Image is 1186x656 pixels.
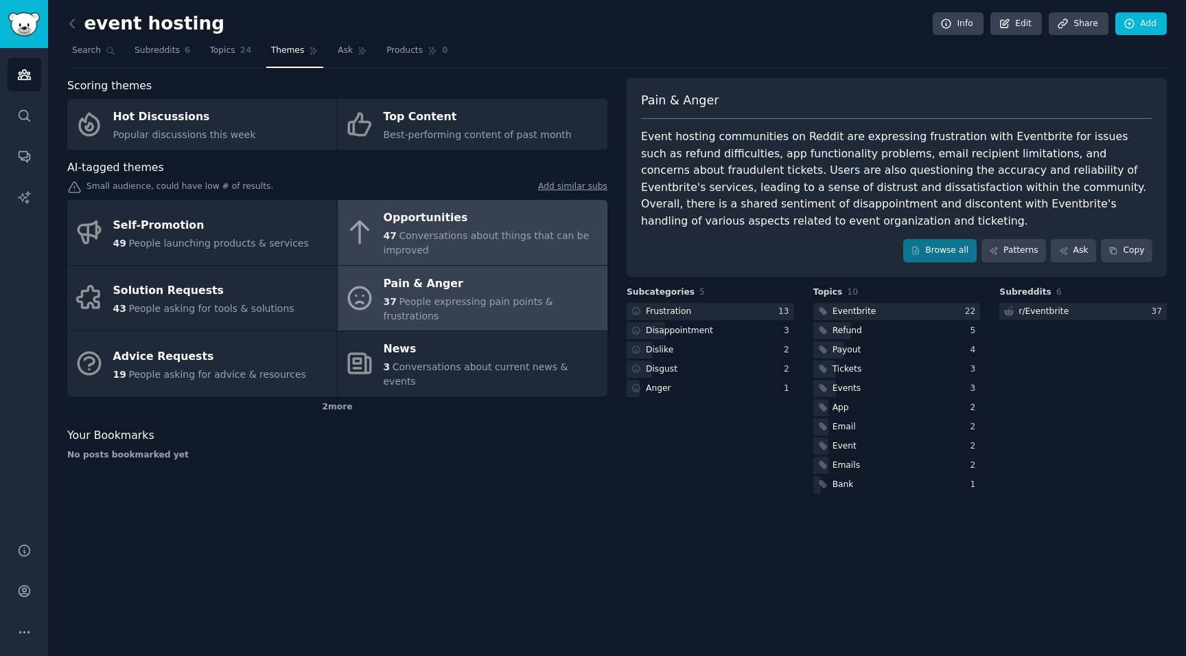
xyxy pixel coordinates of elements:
a: Top ContentBest-performing content of past month [338,99,607,150]
a: Bank1 [813,476,981,493]
span: 47 [384,230,397,241]
span: People expressing pain points & frustrations [384,296,553,321]
span: AI-tagged themes [67,159,164,177]
a: Info [933,12,984,36]
div: 2 [970,440,981,453]
a: Share [1049,12,1108,36]
a: Advice Requests19People asking for advice & resources [67,331,337,396]
div: Events [833,383,861,395]
div: Payout [833,344,861,357]
a: Emails2 [813,457,981,474]
span: Subreddits [999,286,1051,299]
span: 49 [113,238,126,249]
a: Themes [266,40,324,68]
a: Hot DiscussionsPopular discussions this week [67,99,337,150]
div: 2 more [67,396,607,418]
div: Disgust [646,363,677,376]
div: 1 [784,383,794,395]
span: People asking for advice & resources [128,369,305,380]
a: Search [67,40,120,68]
span: Your Bookmarks [67,427,154,444]
div: 37 [1151,306,1167,318]
span: Subcategories [627,286,695,299]
a: Events3 [813,380,981,397]
a: Add [1115,12,1167,36]
a: Disappointment3 [627,322,794,339]
span: Topics [813,286,843,299]
div: Refund [833,325,862,337]
span: 10 [847,287,858,297]
div: Emails [833,460,860,472]
div: Event hosting communities on Reddit are expressing frustration with Eventbrite for issues such as... [641,128,1152,229]
a: Patterns [981,239,1046,262]
div: 2 [970,421,981,433]
div: 3 [970,363,981,376]
div: Small audience, could have low # of results. [67,181,607,195]
div: Pain & Anger [384,273,601,295]
span: Popular discussions this week [113,129,256,140]
div: App [833,402,849,414]
div: Self-Promotion [113,214,309,236]
a: Anger1 [627,380,794,397]
span: 19 [113,369,126,380]
div: Eventbrite [833,306,876,318]
span: People launching products & services [128,238,308,249]
h2: event hosting [67,13,224,35]
a: Products0 [382,40,452,68]
div: Disappointment [646,325,713,337]
span: Topics [209,45,235,57]
a: Opportunities47Conversations about things that can be improved [338,200,607,265]
div: 1 [970,479,981,491]
div: News [384,339,601,361]
span: Pain & Anger [641,92,719,109]
span: 0 [442,45,448,57]
a: Solution Requests43People asking for tools & solutions [67,266,337,331]
a: Payout4 [813,341,981,359]
div: 3 [784,325,794,337]
div: 2 [970,402,981,414]
a: Subreddits6 [130,40,195,68]
div: 22 [965,306,981,318]
a: Browse all [903,239,977,262]
span: 37 [384,296,397,307]
span: Best-performing content of past month [384,129,572,140]
span: Conversations about current news & events [384,361,568,387]
div: Tickets [833,363,862,376]
a: News3Conversations about current news & events [338,331,607,396]
div: 5 [970,325,981,337]
div: 3 [970,383,981,395]
div: Bank [833,479,854,491]
a: Add similar subs [538,181,607,195]
a: Self-Promotion49People launching products & services [67,200,337,265]
div: 4 [970,344,981,357]
div: Dislike [646,344,673,357]
div: 2 [970,460,981,472]
a: Ask [1051,239,1096,262]
a: App2 [813,399,981,416]
span: Search [72,45,101,57]
span: Products [386,45,423,57]
span: Subreddits [135,45,180,57]
div: Advice Requests [113,346,306,367]
span: Scoring themes [67,78,152,95]
a: Tickets3 [813,361,981,378]
div: 2 [784,363,794,376]
div: Opportunities [384,207,601,229]
span: People asking for tools & solutions [128,303,294,314]
span: 24 [240,45,252,57]
div: Hot Discussions [113,106,256,128]
a: r/Eventbrite37 [999,303,1167,320]
div: Top Content [384,106,572,128]
img: GummySearch logo [8,12,40,36]
a: Eventbrite22 [813,303,981,320]
div: Anger [646,383,671,395]
a: Dislike2 [627,341,794,359]
a: Event2 [813,438,981,455]
div: No posts bookmarked yet [67,449,607,462]
a: Email2 [813,418,981,436]
div: Event [833,440,857,453]
a: Topics24 [205,40,256,68]
a: Pain & Anger37People expressing pain points & frustrations [338,266,607,331]
a: Disgust2 [627,361,794,378]
div: Frustration [646,306,691,318]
